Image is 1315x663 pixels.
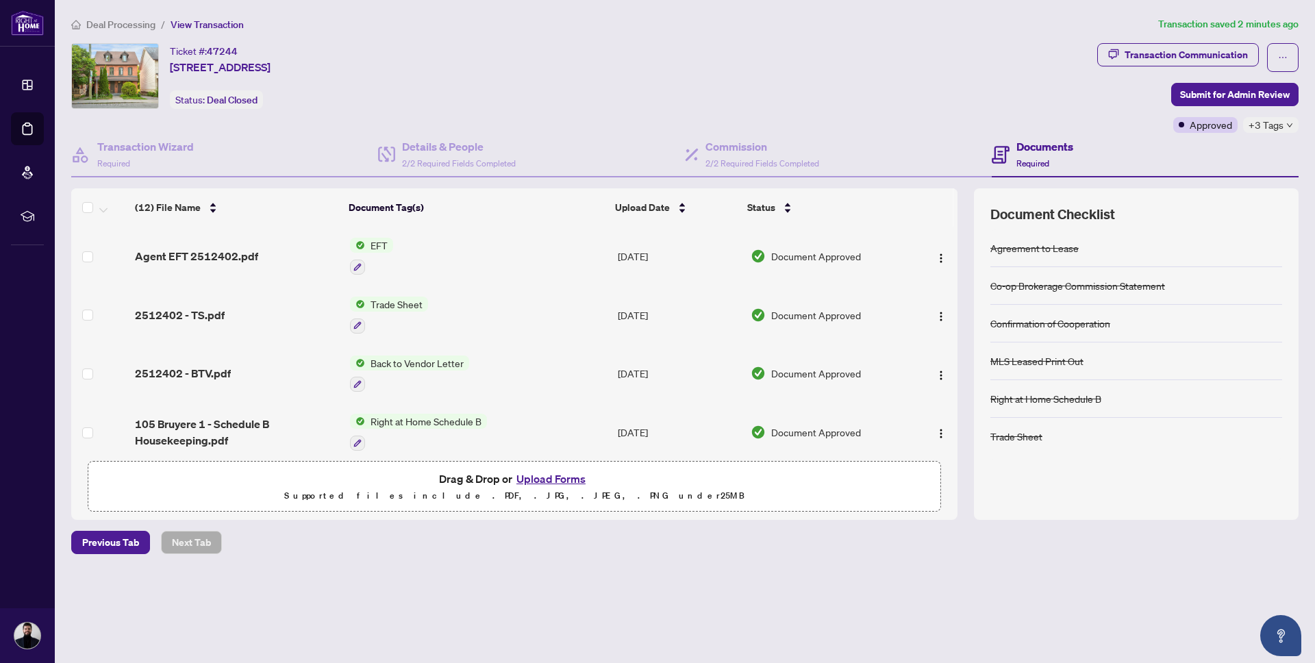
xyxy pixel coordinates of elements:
[170,59,271,75] span: [STREET_ADDRESS]
[771,425,861,440] span: Document Approved
[1260,615,1301,656] button: Open asap
[936,428,947,439] img: Logo
[751,425,766,440] img: Document Status
[612,286,745,345] td: [DATE]
[350,414,487,451] button: Status IconRight at Home Schedule B
[161,531,222,554] button: Next Tab
[1190,117,1232,132] span: Approved
[135,248,258,264] span: Agent EFT 2512402.pdf
[82,531,139,553] span: Previous Tab
[742,188,907,227] th: Status
[439,470,590,488] span: Drag & Drop or
[11,10,44,36] img: logo
[751,366,766,381] img: Document Status
[1097,43,1259,66] button: Transaction Communication
[936,253,947,264] img: Logo
[771,308,861,323] span: Document Approved
[350,297,428,334] button: Status IconTrade Sheet
[402,158,516,168] span: 2/2 Required Fields Completed
[161,16,165,32] li: /
[751,249,766,264] img: Document Status
[72,44,158,108] img: IMG-X12313540_1.jpg
[990,429,1042,444] div: Trade Sheet
[343,188,610,227] th: Document Tag(s)
[350,238,393,275] button: Status IconEFT
[612,345,745,403] td: [DATE]
[930,245,952,267] button: Logo
[1249,117,1283,133] span: +3 Tags
[930,421,952,443] button: Logo
[365,297,428,312] span: Trade Sheet
[612,403,745,462] td: [DATE]
[350,297,365,312] img: Status Icon
[171,18,244,31] span: View Transaction
[615,200,670,215] span: Upload Date
[135,365,231,381] span: 2512402 - BTV.pdf
[135,200,201,215] span: (12) File Name
[97,158,130,168] span: Required
[512,470,590,488] button: Upload Forms
[365,238,393,253] span: EFT
[751,308,766,323] img: Document Status
[771,249,861,264] span: Document Approved
[350,355,365,371] img: Status Icon
[705,138,819,155] h4: Commission
[365,414,487,429] span: Right at Home Schedule B
[936,311,947,322] img: Logo
[990,278,1165,293] div: Co-op Brokerage Commission Statement
[135,416,338,449] span: 105 Bruyere 1 - Schedule B Housekeeping.pdf
[1278,53,1288,62] span: ellipsis
[705,158,819,168] span: 2/2 Required Fields Completed
[1016,138,1073,155] h4: Documents
[350,414,365,429] img: Status Icon
[129,188,343,227] th: (12) File Name
[771,366,861,381] span: Document Approved
[71,20,81,29] span: home
[747,200,775,215] span: Status
[1125,44,1248,66] div: Transaction Communication
[350,355,469,392] button: Status IconBack to Vendor Letter
[97,488,932,504] p: Supported files include .PDF, .JPG, .JPEG, .PNG under 25 MB
[990,240,1079,255] div: Agreement to Lease
[170,43,238,59] div: Ticket #:
[365,355,469,371] span: Back to Vendor Letter
[990,316,1110,331] div: Confirmation of Cooperation
[207,94,258,106] span: Deal Closed
[207,45,238,58] span: 47244
[1171,83,1299,106] button: Submit for Admin Review
[86,18,155,31] span: Deal Processing
[990,391,1101,406] div: Right at Home Schedule B
[170,90,263,109] div: Status:
[936,370,947,381] img: Logo
[930,304,952,326] button: Logo
[930,362,952,384] button: Logo
[1016,158,1049,168] span: Required
[612,227,745,286] td: [DATE]
[990,205,1115,224] span: Document Checklist
[1180,84,1290,105] span: Submit for Admin Review
[97,138,194,155] h4: Transaction Wizard
[610,188,742,227] th: Upload Date
[402,138,516,155] h4: Details & People
[71,531,150,554] button: Previous Tab
[990,353,1084,368] div: MLS Leased Print Out
[14,623,40,649] img: Profile Icon
[88,462,940,512] span: Drag & Drop orUpload FormsSupported files include .PDF, .JPG, .JPEG, .PNG under25MB
[350,238,365,253] img: Status Icon
[135,307,225,323] span: 2512402 - TS.pdf
[1158,16,1299,32] article: Transaction saved 2 minutes ago
[1286,122,1293,129] span: down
